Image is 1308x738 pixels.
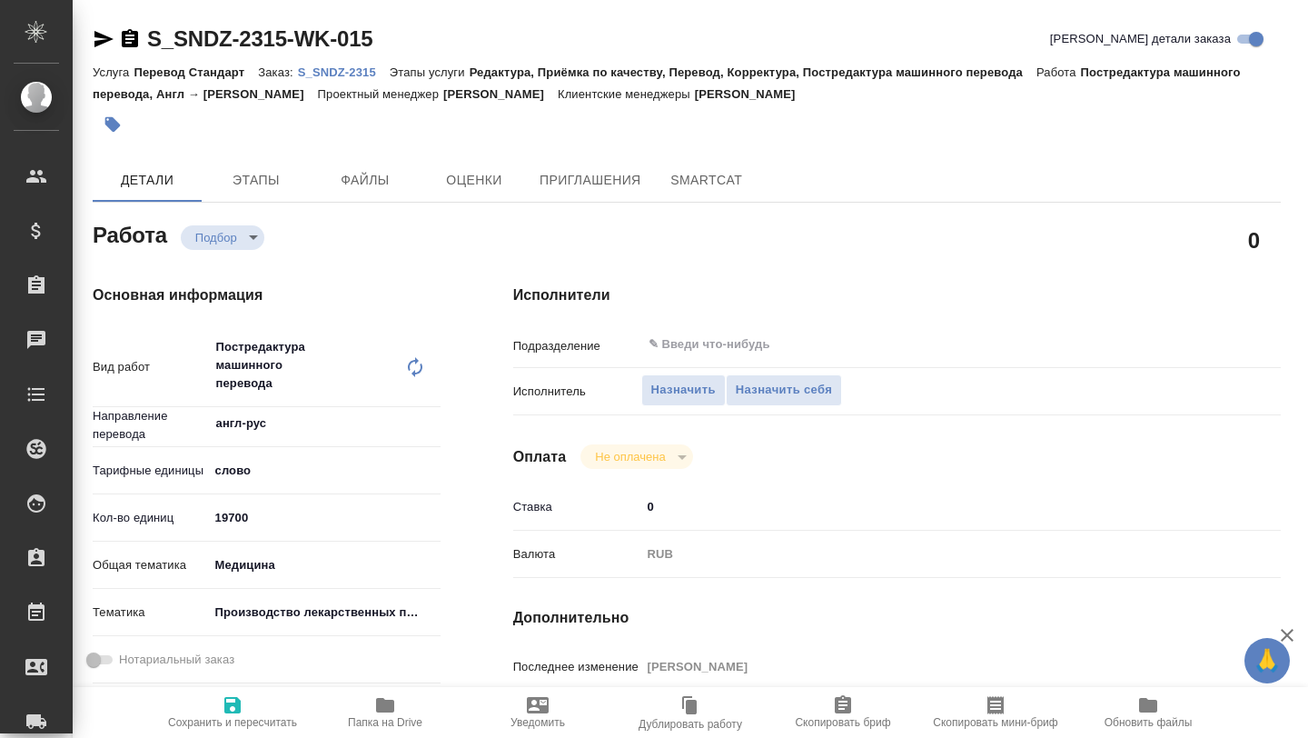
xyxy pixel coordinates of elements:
p: Тематика [93,603,209,622]
h4: Основная информация [93,284,441,306]
div: RUB [641,539,1217,570]
p: [PERSON_NAME] [695,87,809,101]
p: Проектный менеджер [318,87,443,101]
button: Уведомить [461,687,614,738]
p: Этапы услуги [390,65,470,79]
p: Работа [1036,65,1081,79]
input: Пустое поле [641,653,1217,680]
p: Ставка [513,498,641,516]
span: Обновить файлы [1105,716,1193,729]
span: Папка на Drive [348,716,422,729]
button: Скопировать ссылку [119,28,141,50]
input: ✎ Введи что-нибудь [647,334,1151,355]
a: S_SNDZ-2315-WK-015 [147,26,372,51]
p: Услуга [93,65,134,79]
span: Скопировать бриф [795,716,890,729]
button: Open [1207,343,1211,346]
button: Назначить [641,374,726,406]
span: Нотариальный заказ [119,651,234,669]
p: Направление перевода [93,407,209,444]
a: S_SNDZ-2315 [298,64,390,79]
h2: Работа [93,217,167,250]
button: Добавить тэг [93,105,133,145]
p: Тарифные единицы [93,462,209,480]
span: Скопировать мини-бриф [933,716,1057,729]
span: Назначить [651,380,716,401]
span: 🙏 [1252,642,1283,680]
div: Подбор [580,444,692,469]
p: Общая тематика [93,556,209,574]
button: Скопировать бриф [767,687,919,738]
span: [PERSON_NAME] детали заказа [1050,30,1231,48]
button: Скопировать мини-бриф [919,687,1072,738]
span: Дублировать работу [639,718,742,731]
button: Open [431,422,434,425]
button: Назначить себя [726,374,842,406]
p: Валюта [513,545,641,563]
button: Не оплачена [590,449,670,464]
span: Приглашения [540,169,641,192]
button: Подбор [190,230,243,245]
span: Уведомить [510,716,565,729]
p: Заказ: [258,65,297,79]
h4: Исполнители [513,284,1281,306]
p: Клиентские менеджеры [558,87,695,101]
input: ✎ Введи что-нибудь [641,494,1217,520]
span: Оценки [431,169,518,192]
div: Подбор [181,225,264,250]
h4: Оплата [513,446,567,468]
p: Вид работ [93,358,209,376]
p: Подразделение [513,337,641,355]
button: Скопировать ссылку для ЯМессенджера [93,28,114,50]
h2: 0 [1248,224,1260,255]
button: 🙏 [1244,638,1290,683]
button: Папка на Drive [309,687,461,738]
input: ✎ Введи что-нибудь [209,504,441,531]
p: Редактура, Приёмка по качеству, Перевод, Корректура, Постредактура машинного перевода [470,65,1036,79]
div: Производство лекарственных препаратов [209,597,441,628]
button: Обновить файлы [1072,687,1224,738]
p: Последнее изменение [513,658,641,676]
p: Исполнитель [513,383,641,401]
button: Дублировать работу [614,687,767,738]
span: Детали [104,169,191,192]
span: Назначить себя [736,380,832,401]
span: Сохранить и пересчитать [168,716,297,729]
span: SmartCat [663,169,750,192]
div: слово [209,455,441,486]
button: Сохранить и пересчитать [156,687,309,738]
p: [PERSON_NAME] [443,87,558,101]
span: Файлы [322,169,409,192]
p: Перевод Стандарт [134,65,258,79]
div: Медицина [209,550,441,581]
span: Этапы [213,169,300,192]
p: S_SNDZ-2315 [298,65,390,79]
p: Кол-во единиц [93,509,209,527]
h4: Дополнительно [513,607,1281,629]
